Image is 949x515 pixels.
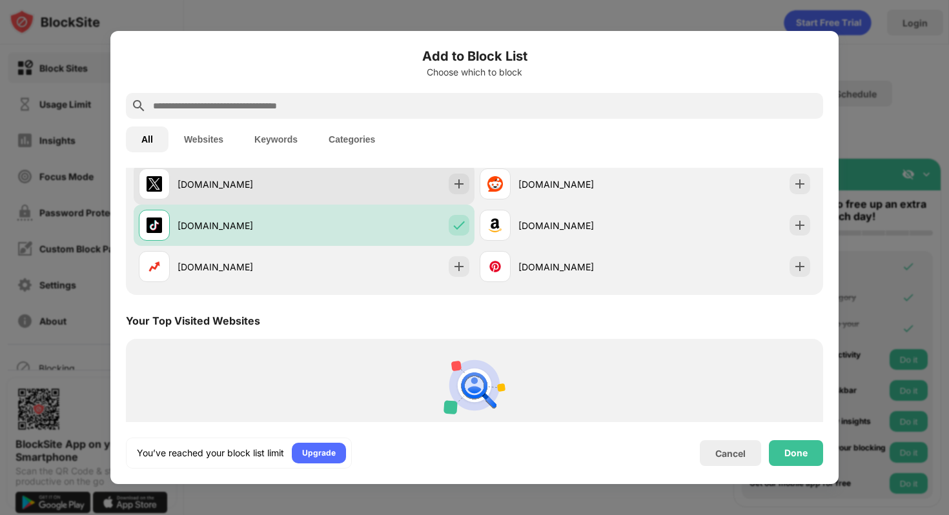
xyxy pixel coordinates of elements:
[302,447,336,459] div: Upgrade
[147,176,162,192] img: favicons
[444,354,505,416] img: personal-suggestions.svg
[178,219,304,232] div: [DOMAIN_NAME]
[147,217,162,233] img: favicons
[313,126,391,152] button: Categories
[126,126,168,152] button: All
[518,219,645,232] div: [DOMAIN_NAME]
[178,260,304,274] div: [DOMAIN_NAME]
[487,176,503,192] img: favicons
[147,259,162,274] img: favicons
[487,217,503,233] img: favicons
[518,177,645,191] div: [DOMAIN_NAME]
[131,98,147,114] img: search.svg
[239,126,313,152] button: Keywords
[715,448,746,459] div: Cancel
[126,67,823,77] div: Choose which to block
[137,447,284,459] div: You’ve reached your block list limit
[168,126,239,152] button: Websites
[178,177,304,191] div: [DOMAIN_NAME]
[784,448,808,458] div: Done
[518,260,645,274] div: [DOMAIN_NAME]
[126,46,823,66] h6: Add to Block List
[487,259,503,274] img: favicons
[126,314,260,327] div: Your Top Visited Websites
